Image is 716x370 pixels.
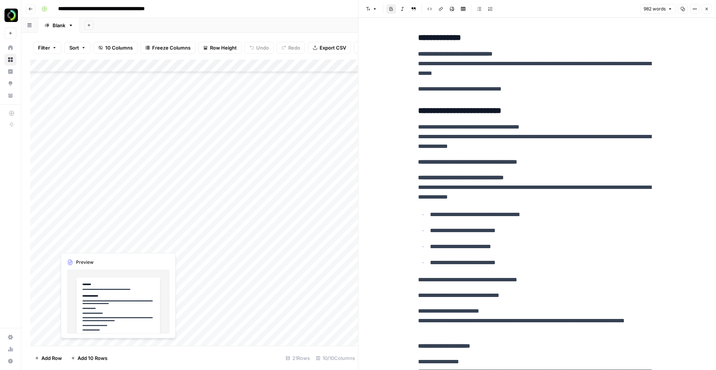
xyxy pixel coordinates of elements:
[288,44,300,51] span: Redo
[65,42,91,54] button: Sort
[41,354,62,362] span: Add Row
[38,44,50,51] span: Filter
[283,352,313,364] div: 21 Rows
[66,352,112,364] button: Add 10 Rows
[4,42,16,54] a: Home
[245,42,274,54] button: Undo
[4,6,16,25] button: Workspace: Creatopy
[69,44,79,51] span: Sort
[94,42,138,54] button: 10 Columns
[33,42,62,54] button: Filter
[308,42,351,54] button: Export CSV
[4,66,16,78] a: Insights
[152,44,191,51] span: Freeze Columns
[198,42,242,54] button: Row Height
[4,78,16,89] a: Opportunities
[30,352,66,364] button: Add Row
[53,22,65,29] div: Blank
[210,44,237,51] span: Row Height
[78,354,107,362] span: Add 10 Rows
[4,89,16,101] a: Your Data
[256,44,269,51] span: Undo
[4,355,16,367] button: Help + Support
[38,18,80,33] a: Blank
[4,331,16,343] a: Settings
[320,44,346,51] span: Export CSV
[4,54,16,66] a: Browse
[105,44,133,51] span: 10 Columns
[277,42,305,54] button: Redo
[640,4,676,14] button: 982 words
[141,42,195,54] button: Freeze Columns
[4,343,16,355] a: Usage
[313,352,358,364] div: 10/10 Columns
[4,9,18,22] img: Creatopy Logo
[644,6,666,12] span: 982 words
